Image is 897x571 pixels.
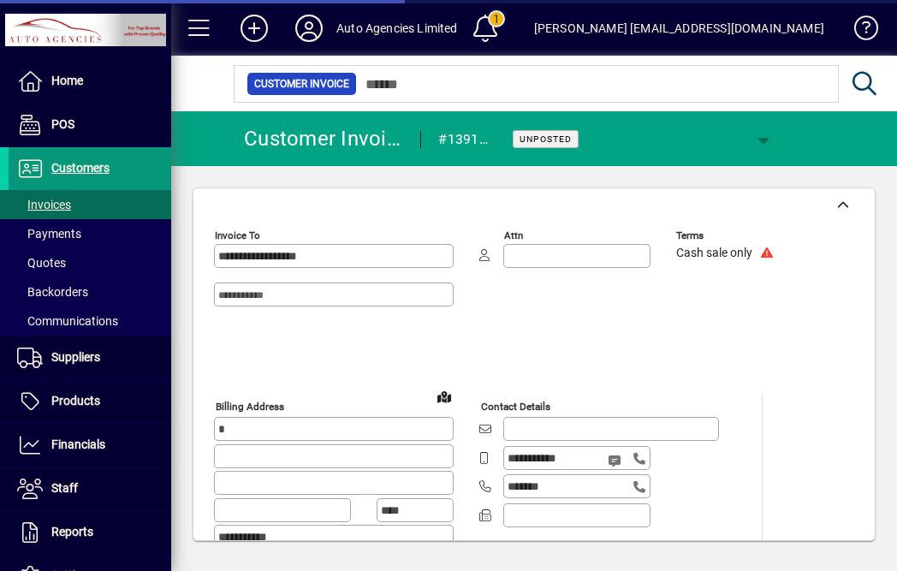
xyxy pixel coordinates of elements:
a: Financials [9,424,171,467]
span: Terms [676,230,779,241]
a: Knowledge Base [841,3,876,59]
a: Payments [9,219,171,248]
a: Reports [9,511,171,554]
button: Profile [282,13,336,44]
a: POS [9,104,171,146]
span: Financials [51,437,105,451]
span: Communications [17,314,118,328]
a: Communications [9,306,171,336]
a: Staff [9,467,171,510]
span: Unposted [520,134,572,145]
div: Auto Agencies Limited [336,15,458,42]
a: Invoices [9,190,171,219]
span: Products [51,394,100,407]
span: Reports [51,525,93,538]
button: Add [227,13,282,44]
span: Payments [17,227,81,241]
div: [PERSON_NAME] [EMAIL_ADDRESS][DOMAIN_NAME] [534,15,824,42]
a: Backorders [9,277,171,306]
span: POS [51,117,74,131]
span: Suppliers [51,350,100,364]
mat-label: Attn [504,229,523,241]
span: Customers [51,161,110,175]
div: Customer Invoice [244,125,403,152]
a: Quotes [9,248,171,277]
span: Invoices [17,198,71,211]
a: Products [9,380,171,423]
span: Quotes [17,256,66,270]
span: Staff [51,481,78,495]
a: Suppliers [9,336,171,379]
div: #139139 [438,126,491,153]
span: Cash sale only [676,247,752,260]
span: Home [51,74,83,87]
span: Customer Invoice [254,75,349,92]
a: View on map [431,383,458,410]
span: Backorders [17,285,88,299]
a: Home [9,60,171,103]
button: Send SMS [596,440,637,481]
mat-label: Invoice To [215,229,260,241]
